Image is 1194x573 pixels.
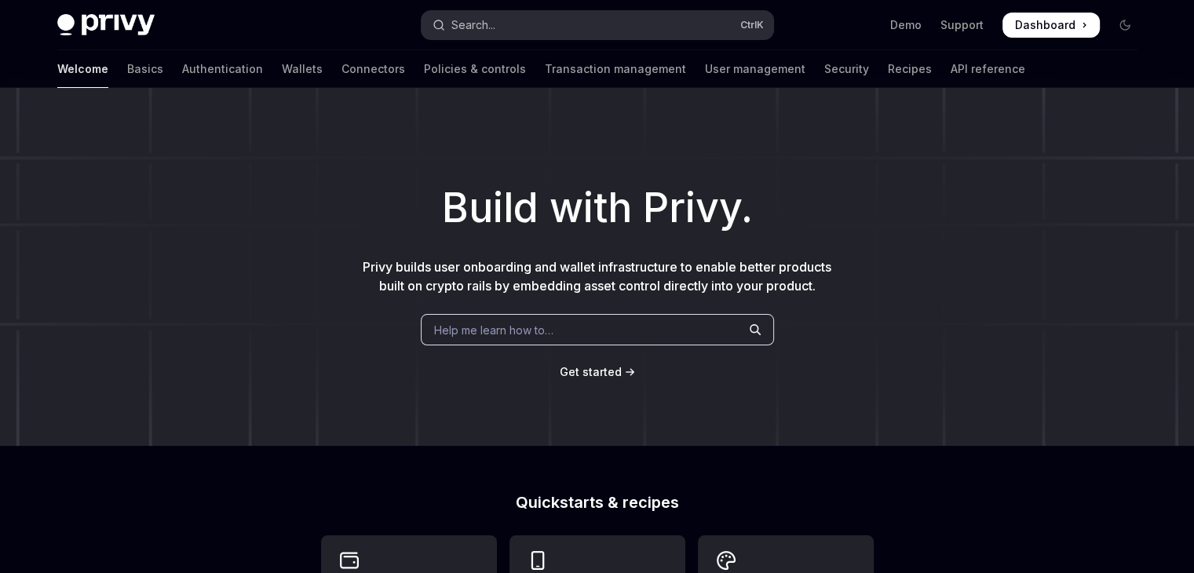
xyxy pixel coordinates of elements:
[341,50,405,88] a: Connectors
[127,50,163,88] a: Basics
[824,50,869,88] a: Security
[890,17,922,33] a: Demo
[25,177,1169,239] h1: Build with Privy.
[57,50,108,88] a: Welcome
[1112,13,1137,38] button: Toggle dark mode
[545,50,686,88] a: Transaction management
[424,50,526,88] a: Policies & controls
[57,14,155,36] img: dark logo
[422,11,773,39] button: Open search
[451,16,495,35] div: Search...
[951,50,1025,88] a: API reference
[182,50,263,88] a: Authentication
[434,322,553,338] span: Help me learn how to…
[1015,17,1075,33] span: Dashboard
[705,50,805,88] a: User management
[560,365,622,378] span: Get started
[888,50,932,88] a: Recipes
[282,50,323,88] a: Wallets
[740,19,764,31] span: Ctrl K
[321,495,874,510] h2: Quickstarts & recipes
[940,17,984,33] a: Support
[560,364,622,380] a: Get started
[363,259,831,294] span: Privy builds user onboarding and wallet infrastructure to enable better products built on crypto ...
[1002,13,1100,38] a: Dashboard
